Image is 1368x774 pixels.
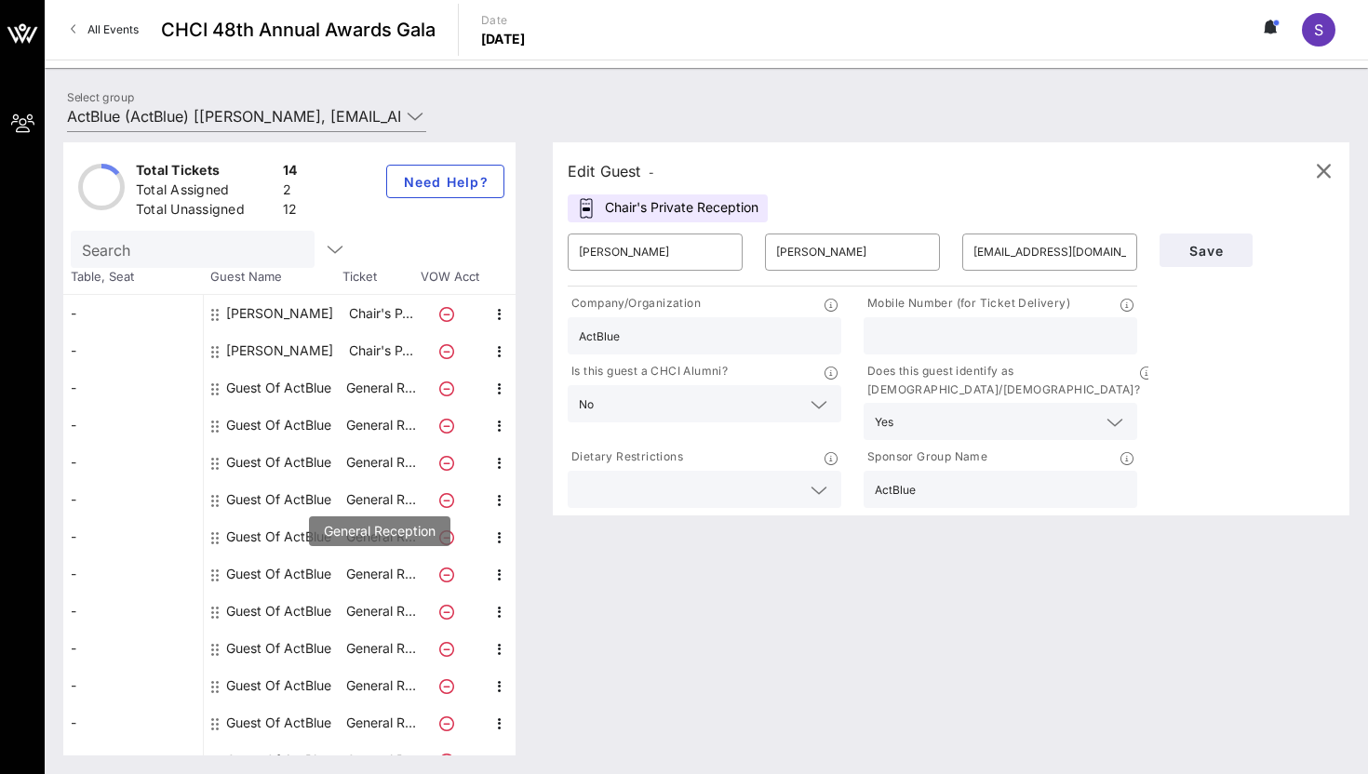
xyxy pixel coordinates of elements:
[481,11,526,30] p: Date
[226,407,331,444] div: Guest Of ActBlue
[568,194,768,222] div: Chair's Private Reception
[579,398,594,411] div: No
[226,369,331,407] div: Guest Of ActBlue
[1302,13,1335,47] div: S
[568,385,841,422] div: No
[343,444,418,481] p: General R…
[63,481,203,518] div: -
[402,174,489,190] span: Need Help?
[63,407,203,444] div: -
[63,630,203,667] div: -
[226,667,331,704] div: Guest Of ActBlue
[226,295,333,332] div: Lorena Martinez
[63,518,203,555] div: -
[283,161,298,184] div: 14
[283,200,298,223] div: 12
[973,237,1126,267] input: Email*
[343,555,418,593] p: General R…
[60,15,150,45] a: All Events
[226,444,331,481] div: Guest Of ActBlue
[875,416,893,429] div: Yes
[386,165,504,198] button: Need Help?
[864,447,987,467] p: Sponsor Group Name
[63,667,203,704] div: -
[226,630,331,667] div: Guest Of ActBlue
[226,704,331,741] div: Guest Of ActBlue
[226,593,331,630] div: Guest Of ActBlue
[203,268,342,287] span: Guest Name
[343,667,418,704] p: General R…
[864,362,1140,399] p: Does this guest identify as [DEMOGRAPHIC_DATA]/[DEMOGRAPHIC_DATA]?
[343,295,418,332] p: Chair's P…
[136,161,275,184] div: Total Tickets
[579,237,731,267] input: First Name*
[63,593,203,630] div: -
[1174,243,1238,259] span: Save
[343,407,418,444] p: General R…
[343,704,418,741] p: General R…
[63,295,203,332] div: -
[568,362,728,381] p: Is this guest a CHCI Alumni?
[481,30,526,48] p: [DATE]
[63,555,203,593] div: -
[226,332,333,369] div: Regina Wallace-Jones
[136,180,275,204] div: Total Assigned
[283,180,298,204] div: 2
[343,630,418,667] p: General R…
[568,447,683,467] p: Dietary Restrictions
[864,403,1137,440] div: Yes
[226,518,331,555] div: Guest Of ActBlue
[568,294,701,314] p: Company/Organization
[417,268,482,287] span: VOW Acct
[343,369,418,407] p: General R…
[776,237,929,267] input: Last Name*
[226,555,331,593] div: Guest Of ActBlue
[1314,20,1323,39] span: S
[67,90,134,104] label: Select group
[864,294,1070,314] p: Mobile Number (for Ticket Delivery)
[568,158,654,184] div: Edit Guest
[343,332,418,369] p: Chair's P…
[87,22,139,36] span: All Events
[1160,234,1253,267] button: Save
[63,369,203,407] div: -
[63,704,203,741] div: -
[649,166,654,180] span: -
[63,268,203,287] span: Table, Seat
[343,481,418,518] p: General R…
[161,16,436,44] span: CHCI 48th Annual Awards Gala
[63,332,203,369] div: -
[63,444,203,481] div: -
[343,518,418,555] p: General R…
[226,481,331,518] div: Guest Of ActBlue
[342,268,417,287] span: Ticket
[343,593,418,630] p: General R…
[136,200,275,223] div: Total Unassigned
